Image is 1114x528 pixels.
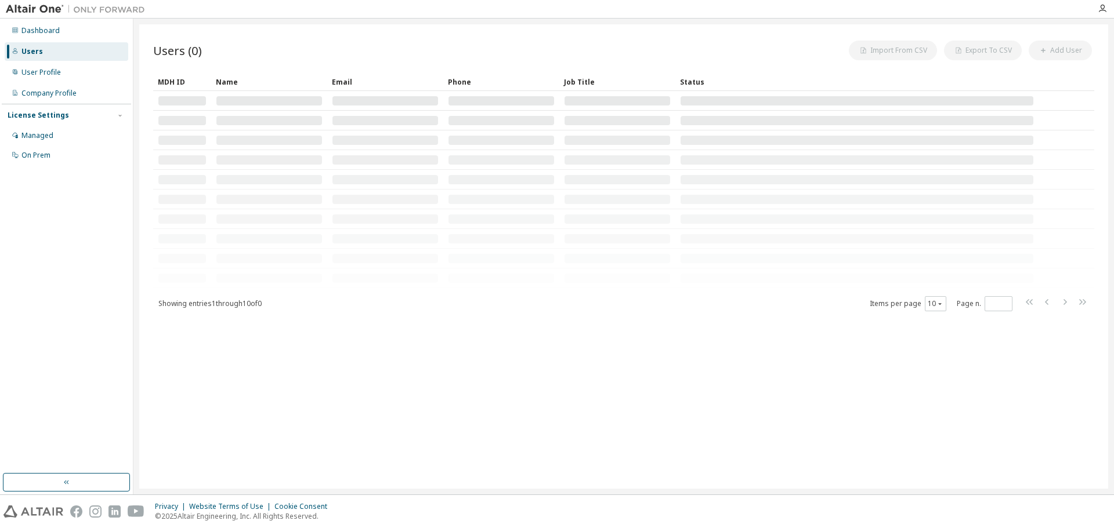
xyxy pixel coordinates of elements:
img: instagram.svg [89,505,102,518]
img: Altair One [6,3,151,15]
div: Dashboard [21,26,60,35]
div: Managed [21,131,53,140]
button: Add User [1029,41,1092,60]
div: Phone [448,72,555,91]
div: Job Title [564,72,671,91]
img: linkedin.svg [108,505,121,518]
div: License Settings [8,111,69,120]
button: Import From CSV [849,41,937,60]
div: Website Terms of Use [189,502,274,511]
div: Name [216,72,323,91]
div: User Profile [21,68,61,77]
div: Status [680,72,1034,91]
span: Items per page [870,296,946,311]
div: Cookie Consent [274,502,334,511]
div: Email [332,72,439,91]
p: © 2025 Altair Engineering, Inc. All Rights Reserved. [155,511,334,521]
img: youtube.svg [128,505,144,518]
div: Privacy [155,502,189,511]
button: Export To CSV [944,41,1022,60]
div: On Prem [21,151,50,160]
button: 10 [928,299,943,308]
span: Users (0) [153,42,202,59]
span: Page n. [957,296,1012,311]
div: Users [21,47,43,56]
span: Showing entries 1 through 10 of 0 [158,298,262,308]
div: MDH ID [158,72,207,91]
div: Company Profile [21,89,77,98]
img: altair_logo.svg [3,505,63,518]
img: facebook.svg [70,505,82,518]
